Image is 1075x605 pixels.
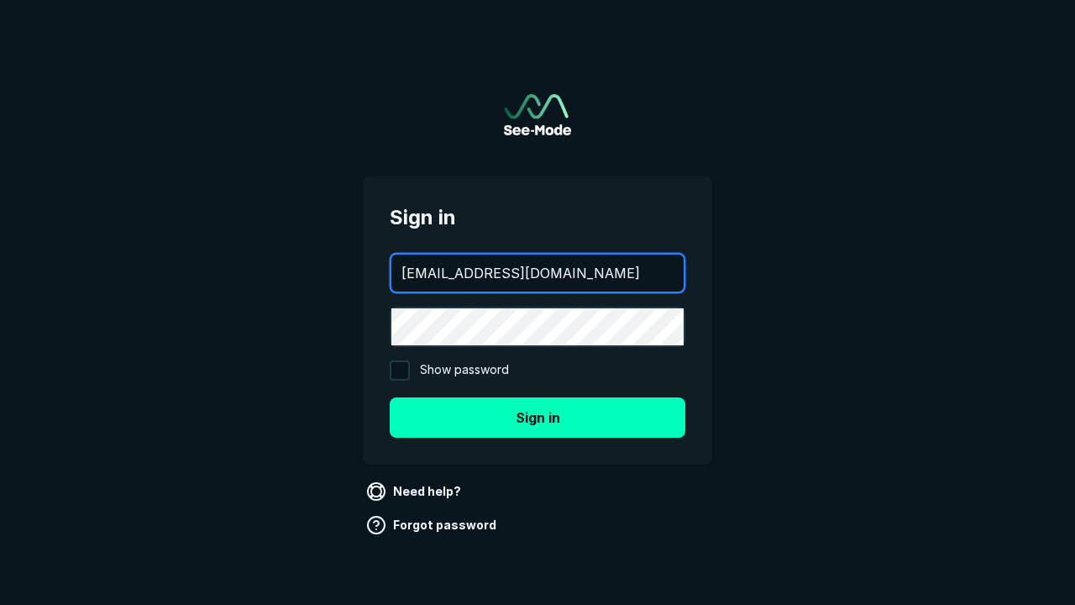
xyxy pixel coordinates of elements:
[504,94,571,135] a: Go to sign in
[390,397,685,438] button: Sign in
[363,478,468,505] a: Need help?
[390,203,685,233] span: Sign in
[391,255,684,292] input: your@email.com
[504,94,571,135] img: See-Mode Logo
[420,360,509,381] span: Show password
[363,512,503,539] a: Forgot password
